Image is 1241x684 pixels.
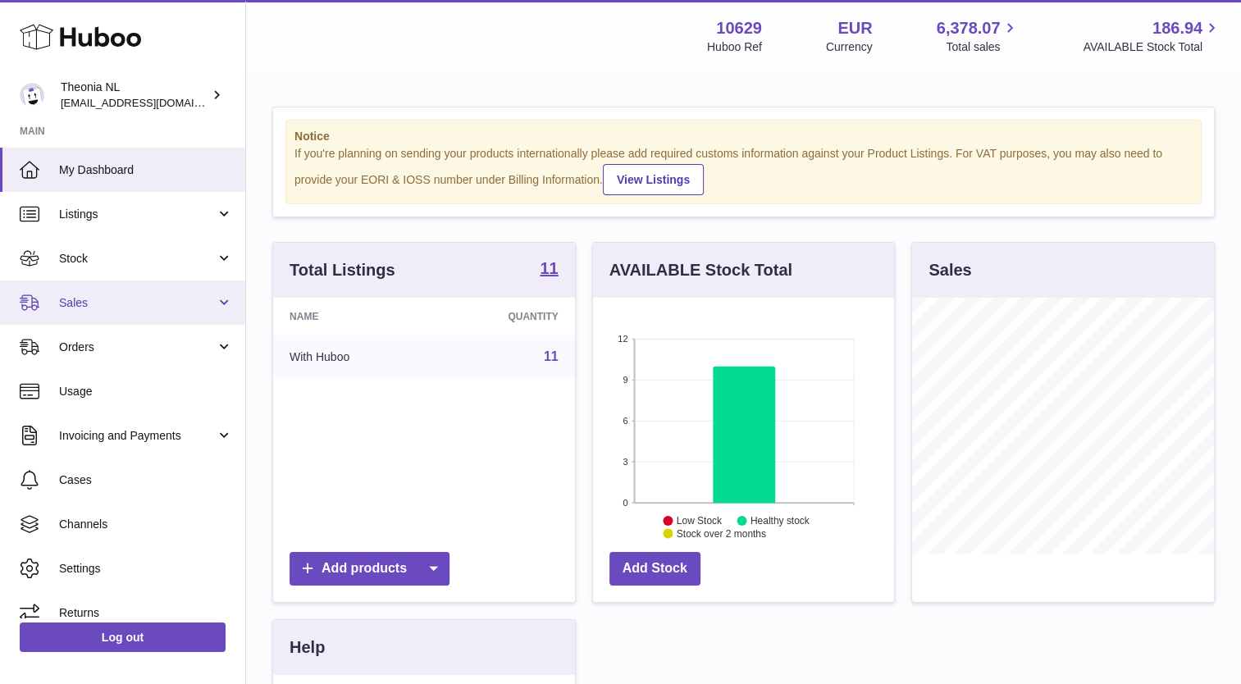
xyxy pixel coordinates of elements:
[273,298,432,335] th: Name
[273,335,432,378] td: With Huboo
[59,162,233,178] span: My Dashboard
[540,260,558,280] a: 11
[618,334,627,344] text: 12
[1083,17,1221,55] a: 186.94 AVAILABLE Stock Total
[61,80,208,111] div: Theonia NL
[290,636,325,659] h3: Help
[716,17,762,39] strong: 10629
[609,259,792,281] h3: AVAILABLE Stock Total
[59,295,216,311] span: Sales
[609,552,700,586] a: Add Stock
[59,428,216,444] span: Invoicing and Payments
[826,39,873,55] div: Currency
[603,164,704,195] a: View Listings
[59,561,233,577] span: Settings
[59,605,233,621] span: Returns
[937,17,1020,55] a: 6,378.07 Total sales
[623,416,627,426] text: 6
[544,349,559,363] a: 11
[677,528,766,540] text: Stock over 2 months
[290,259,395,281] h3: Total Listings
[623,498,627,508] text: 0
[294,129,1193,144] strong: Notice
[677,515,723,527] text: Low Stock
[20,83,44,107] img: info@wholesomegoods.eu
[20,622,226,652] a: Log out
[623,457,627,467] text: 3
[59,207,216,222] span: Listings
[707,39,762,55] div: Huboo Ref
[290,552,449,586] a: Add products
[59,517,233,532] span: Channels
[837,17,872,39] strong: EUR
[432,298,575,335] th: Quantity
[61,96,241,109] span: [EMAIL_ADDRESS][DOMAIN_NAME]
[1083,39,1221,55] span: AVAILABLE Stock Total
[928,259,971,281] h3: Sales
[59,472,233,488] span: Cases
[59,384,233,399] span: Usage
[59,251,216,267] span: Stock
[946,39,1019,55] span: Total sales
[751,515,810,527] text: Healthy stock
[294,146,1193,195] div: If you're planning on sending your products internationally please add required customs informati...
[540,260,558,276] strong: 11
[59,340,216,355] span: Orders
[937,17,1001,39] span: 6,378.07
[623,375,627,385] text: 9
[1152,17,1202,39] span: 186.94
